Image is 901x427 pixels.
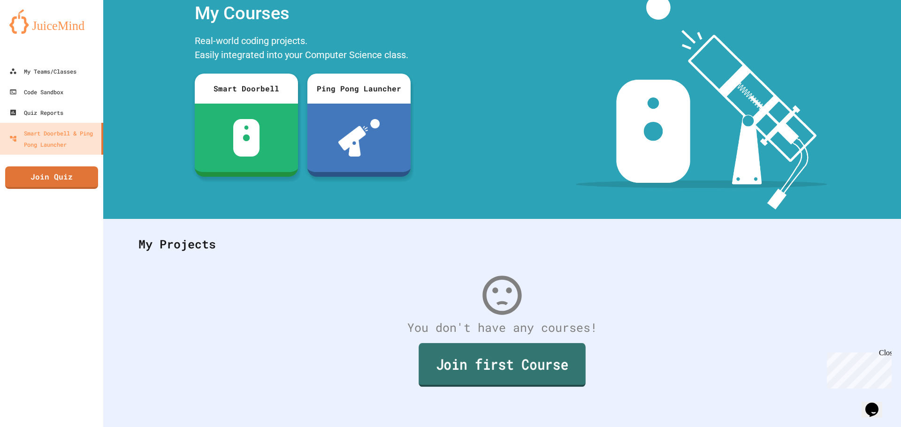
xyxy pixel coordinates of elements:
div: Quiz Reports [9,107,63,118]
iframe: chat widget [823,349,892,389]
a: Join Quiz [5,166,98,189]
img: sdb-white.svg [233,119,260,157]
div: My Teams/Classes [9,66,76,77]
div: You don't have any courses! [129,319,875,337]
div: Chat with us now!Close [4,4,65,60]
img: logo-orange.svg [9,9,94,34]
div: Real-world coding projects. Easily integrated into your Computer Science class. [190,31,415,67]
div: Smart Doorbell & Ping Pong Launcher [9,127,98,150]
img: ppl-with-ball.png [338,119,380,157]
a: Join first Course [419,343,586,387]
div: Smart Doorbell [195,74,298,104]
div: Code Sandbox [9,86,63,97]
div: Ping Pong Launcher [307,74,411,104]
div: My Projects [129,226,875,262]
iframe: chat widget [862,390,892,418]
